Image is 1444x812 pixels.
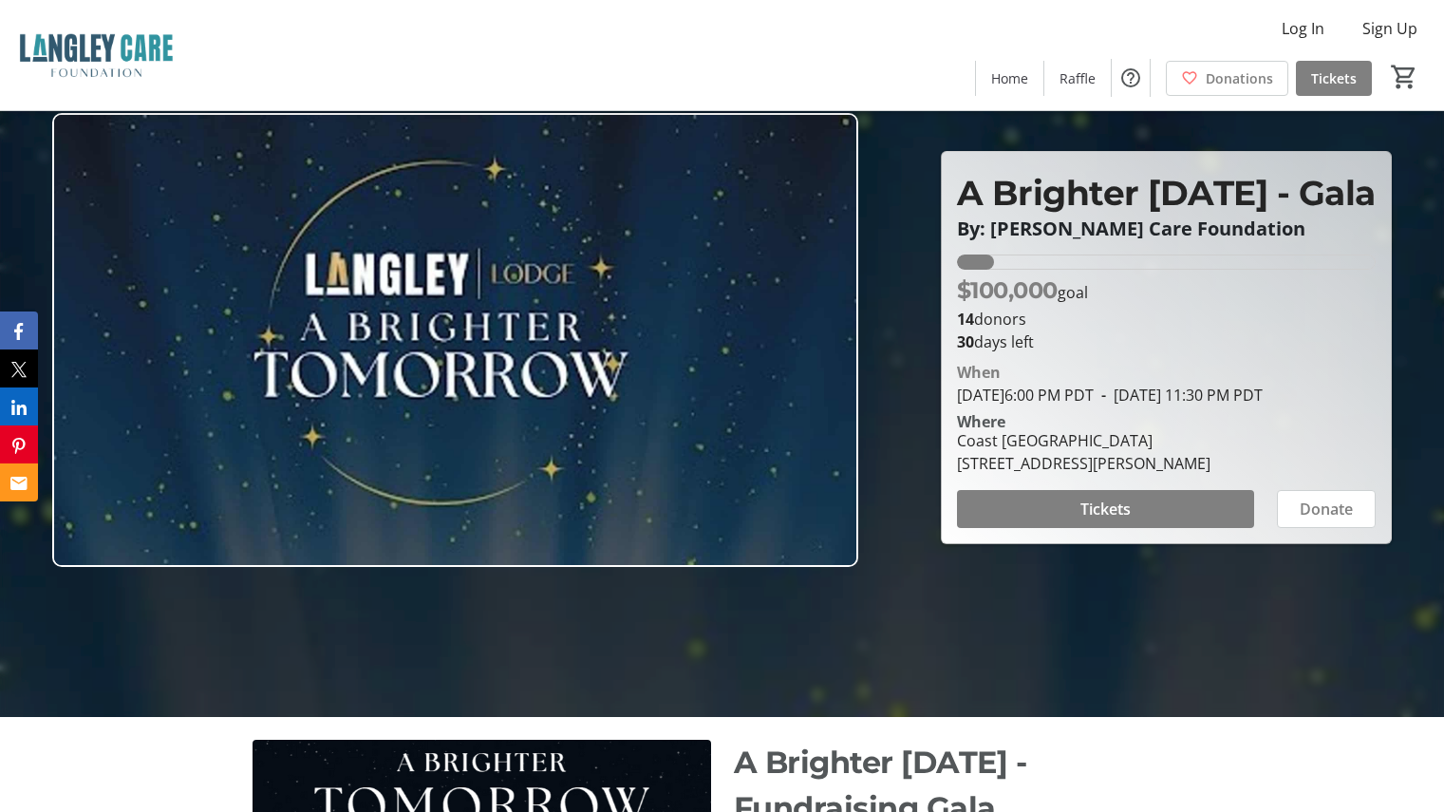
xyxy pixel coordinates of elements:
button: Sign Up [1347,13,1433,44]
a: Donations [1166,61,1288,96]
button: Cart [1387,60,1421,94]
p: goal [957,274,1088,308]
button: Donate [1277,490,1376,528]
span: A Brighter [DATE] - Gala [957,172,1376,214]
a: Raffle [1044,61,1111,96]
span: 30 [957,331,974,352]
div: When [957,361,1001,384]
div: Coast [GEOGRAPHIC_DATA] [957,429,1210,452]
button: Help [1112,59,1150,97]
span: Donations [1206,68,1273,88]
img: Langley Care Foundation 's Logo [11,8,180,103]
span: Log In [1282,17,1324,40]
p: days left [957,330,1376,353]
span: - [1094,385,1114,406]
button: Log In [1266,13,1340,44]
span: Tickets [1311,68,1357,88]
p: donors [957,308,1376,330]
span: Home [991,68,1028,88]
span: Sign Up [1362,17,1417,40]
span: Raffle [1060,68,1096,88]
div: Where [957,414,1005,429]
a: Tickets [1296,61,1372,96]
span: [DATE] 6:00 PM PDT [957,385,1094,406]
p: By: [PERSON_NAME] Care Foundation [957,218,1376,239]
b: 14 [957,309,974,330]
div: [STREET_ADDRESS][PERSON_NAME] [957,452,1210,475]
span: [DATE] 11:30 PM PDT [1094,385,1263,406]
span: $100,000 [957,276,1058,304]
img: Campaign CTA Media Photo [52,113,858,567]
span: Tickets [1080,498,1131,520]
a: Home [976,61,1043,96]
button: Tickets [957,490,1254,528]
div: 8.786719999999999% of fundraising goal reached [957,255,1376,270]
span: Donate [1300,498,1353,520]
